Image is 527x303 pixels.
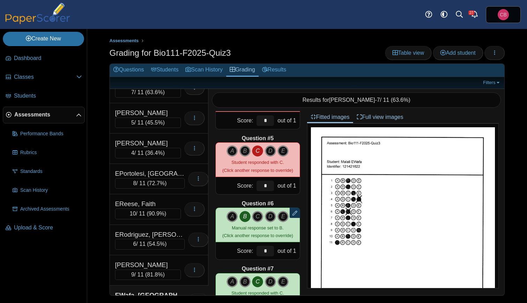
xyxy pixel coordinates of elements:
[147,64,182,77] a: Students
[242,135,274,142] b: Question #5
[115,209,181,219] div: / 11 ( )
[115,239,185,249] div: / 11 ( )
[3,107,85,123] a: Assessments
[227,211,238,222] i: A
[3,69,85,86] a: Classes
[3,32,84,46] a: Create New
[147,89,163,95] span: 63.6%
[307,111,353,123] a: Fitted images
[239,145,251,157] i: B
[133,241,136,247] span: 6
[10,182,85,199] a: Scan History
[232,225,284,230] span: Manual response set to B.
[3,220,85,236] a: Upload & Score
[3,88,85,105] a: Students
[20,187,82,194] span: Scan History
[481,79,503,86] a: Filters
[226,64,259,77] a: Grading
[498,9,509,20] span: Canisius Biology
[14,111,76,119] span: Assessments
[276,242,299,259] div: out of 1
[10,201,85,218] a: Archived Assessments
[131,150,134,156] span: 4
[385,46,431,60] a: Table view
[467,7,482,22] a: Alerts
[109,47,231,59] h1: Grading for Bio111-F2025-Quiz3
[130,211,136,217] span: 10
[276,177,299,194] div: out of 1
[216,112,255,129] div: Score:
[231,290,284,296] span: Student responded with C.
[147,150,163,156] span: 36.4%
[115,108,181,118] div: [PERSON_NAME]
[115,148,181,158] div: / 11 ( )
[252,211,263,222] i: C
[115,139,181,148] div: [PERSON_NAME]
[131,120,134,126] span: 5
[227,145,238,157] i: A
[110,64,147,77] a: Questions
[147,120,163,126] span: 45.5%
[115,230,185,239] div: ERodriguez, [PERSON_NAME]
[148,211,164,217] span: 90.9%
[393,97,408,103] span: 63.6%
[115,291,185,300] div: EWafa, [GEOGRAPHIC_DATA]
[3,50,85,67] a: Dashboard
[329,97,375,103] span: [PERSON_NAME]
[500,12,506,17] span: Canisius Biology
[259,64,290,77] a: Results
[239,211,251,222] i: B
[115,199,181,209] div: EReese, Faith
[377,97,380,103] span: 7
[14,54,82,62] span: Dashboard
[265,211,276,222] i: D
[277,276,289,287] i: E
[115,87,181,98] div: / 11 ( )
[3,3,72,24] img: PaperScorer
[115,260,181,270] div: [PERSON_NAME]
[216,242,255,259] div: Score:
[242,265,274,273] b: Question #7
[20,168,82,175] span: Standards
[115,169,185,178] div: EPortolesi, [GEOGRAPHIC_DATA]
[115,118,181,128] div: / 11 ( )
[222,160,293,173] small: (Click another response to override)
[20,130,82,137] span: Performance Bands
[10,126,85,142] a: Performance Bands
[440,50,475,56] span: Add student
[115,270,181,280] div: / 11 ( )
[265,145,276,157] i: D
[486,6,521,23] a: Canisius Biology
[353,111,407,123] a: Full view images
[182,64,226,77] a: Scan History
[133,180,136,186] span: 8
[231,160,284,165] span: Student responded with C.
[108,37,140,45] a: Assessments
[265,276,276,287] i: D
[242,200,274,207] b: Question #6
[3,19,72,25] a: PaperScorer
[392,50,424,56] span: Table view
[149,241,165,247] span: 54.5%
[109,38,139,43] span: Assessments
[131,89,134,95] span: 7
[147,272,163,278] span: 81.8%
[20,149,82,156] span: Rubrics
[14,73,76,81] span: Classes
[276,112,299,129] div: out of 1
[10,163,85,180] a: Standards
[227,276,238,287] i: A
[239,276,251,287] i: B
[115,178,185,189] div: / 11 ( )
[20,206,82,213] span: Archived Assessments
[252,276,263,287] i: C
[252,145,263,157] i: C
[433,46,483,60] a: Add student
[212,92,501,108] div: Results for - / 11 ( )
[277,211,289,222] i: E
[222,225,293,238] small: (Click another response to override)
[131,272,134,278] span: 9
[14,224,82,232] span: Upload & Score
[277,145,289,157] i: E
[10,144,85,161] a: Rubrics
